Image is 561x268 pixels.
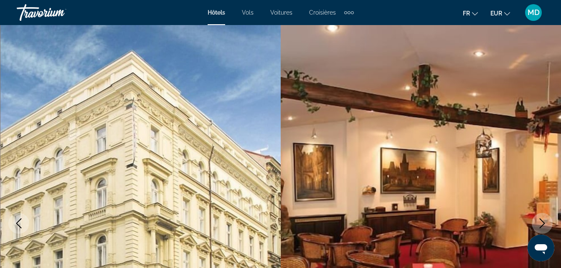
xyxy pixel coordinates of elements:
a: Hôtels [208,9,225,16]
button: User Menu [523,4,544,21]
span: EUR [490,10,502,17]
button: Change language [463,7,478,19]
button: Next image [532,213,553,234]
button: Extra navigation items [344,6,354,19]
button: Change currency [490,7,510,19]
button: Previous image [8,213,29,234]
span: MD [528,8,540,17]
span: fr [463,10,470,17]
a: Vols [242,9,254,16]
a: Voitures [270,9,292,16]
a: Croisières [309,9,336,16]
a: Travorium [17,2,100,23]
iframe: Bouton de lancement de la fenêtre de messagerie [528,235,554,261]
